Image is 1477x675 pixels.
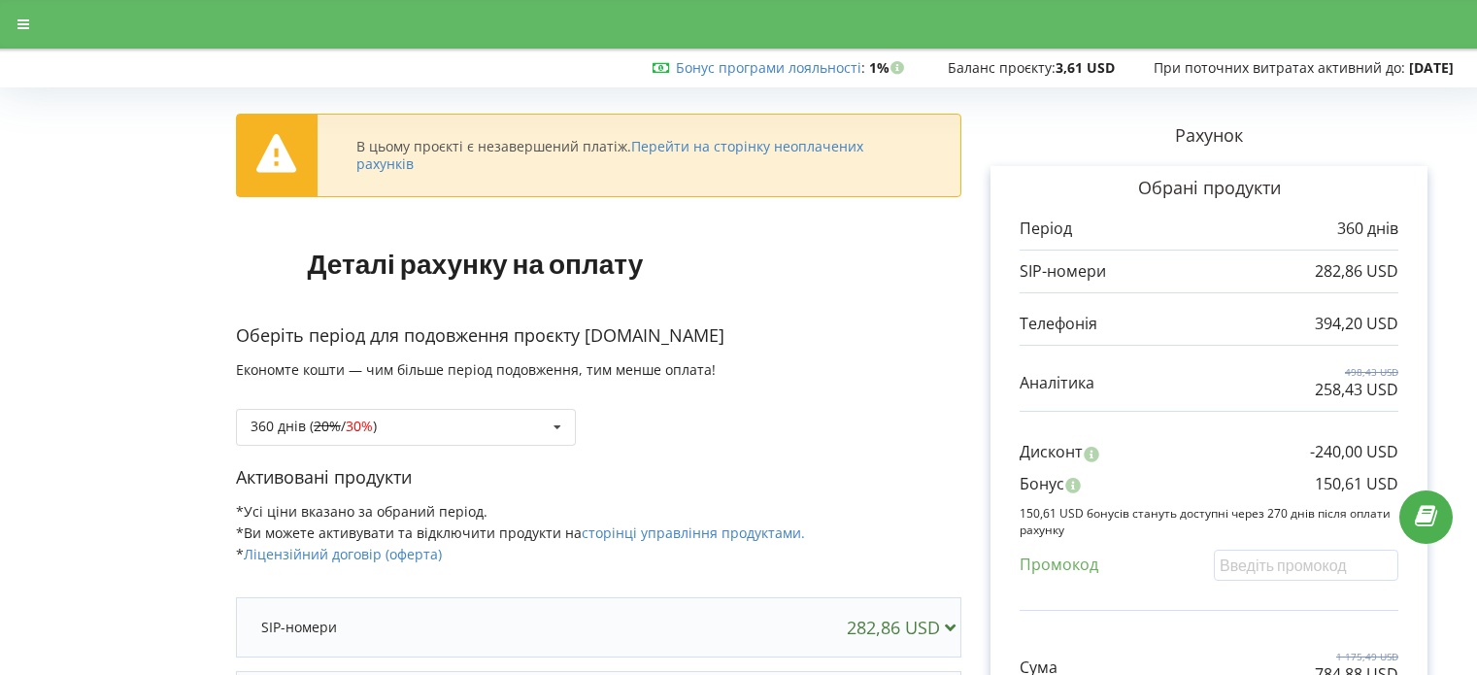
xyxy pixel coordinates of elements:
[676,58,861,77] a: Бонус програми лояльності
[1315,473,1398,495] p: 150,61 USD
[1315,313,1398,335] p: 394,20 USD
[1056,58,1115,77] strong: 3,61 USD
[236,465,961,490] p: Активовані продукти
[1020,218,1072,240] p: Період
[1020,313,1097,335] p: Телефонія
[314,417,341,435] s: 20%
[1020,372,1094,394] p: Аналітика
[1315,379,1398,401] p: 258,43 USD
[236,217,715,310] h1: Деталі рахунку на оплату
[1154,58,1405,77] span: При поточних витратах активний до:
[1337,218,1398,240] p: 360 днів
[1020,505,1398,538] p: 150,61 USD бонусів стануть доступні через 270 днів після оплати рахунку
[1409,58,1454,77] strong: [DATE]
[869,58,909,77] strong: 1%
[251,420,377,433] div: 360 днів ( / )
[1020,554,1098,576] p: Промокод
[1020,473,1064,495] p: Бонус
[1020,176,1398,201] p: Обрані продукти
[236,502,487,521] span: *Усі ціни вказано за обраний період.
[582,523,805,542] a: сторінці управління продуктами.
[847,618,964,637] div: 282,86 USD
[1214,550,1398,580] input: Введіть промокод
[1315,650,1398,663] p: 1 175,49 USD
[961,123,1457,149] p: Рахунок
[1020,441,1083,463] p: Дисконт
[261,618,337,637] p: SIP-номери
[346,417,373,435] span: 30%
[236,323,961,349] p: Оберіть період для подовження проєкту [DOMAIN_NAME]
[1310,441,1398,463] p: -240,00 USD
[356,138,922,173] div: В цьому проєкті є незавершений платіж.
[1315,260,1398,283] p: 282,86 USD
[1020,260,1106,283] p: SIP-номери
[236,360,716,379] span: Економте кошти — чим більше період подовження, тим менше оплата!
[1315,365,1398,379] p: 498,43 USD
[356,137,863,173] a: Перейти на сторінку неоплачених рахунків
[236,523,805,542] span: *Ви можете активувати та відключити продукти на
[244,545,442,563] a: Ліцензійний договір (оферта)
[676,58,865,77] span: :
[948,58,1056,77] span: Баланс проєкту:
